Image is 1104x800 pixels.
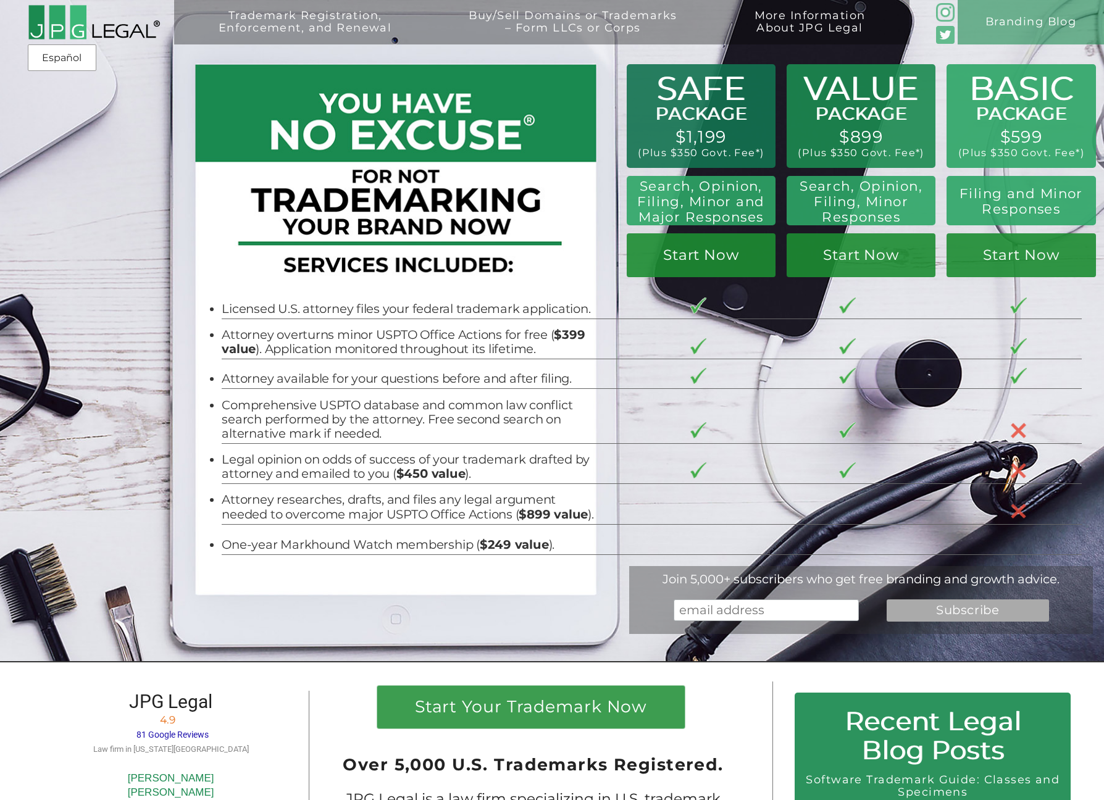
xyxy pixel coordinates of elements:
[956,186,1087,217] h2: Filing and Minor Responses
[690,338,707,354] img: checkmark-border-3.png
[377,686,685,729] a: Start Your Trademark Now
[806,773,1060,798] a: Software Trademark Guide: Classes and Specimens
[845,705,1021,765] span: Recent Legal Blog Posts
[160,714,175,726] span: 4.9
[795,178,927,225] h2: Search, Opinion, Filing, Minor Responses
[1010,422,1027,439] img: X-30-3.png
[936,26,955,44] img: Twitter_Social_Icon_Rounded_Square_Color-mid-green3-90.png
[222,327,585,356] b: $399 value
[28,4,161,40] img: 2016-logo-black-letters-3-r.png
[839,462,856,478] img: checkmark-border-3.png
[721,9,898,54] a: More InformationAbout JPG Legal
[787,233,935,277] a: Start Now
[887,599,1049,622] input: Subscribe
[690,422,707,438] img: checkmark-border-3.png
[93,744,249,754] span: Law firm in [US_STATE][GEOGRAPHIC_DATA]
[1010,462,1027,479] img: X-30-3.png
[388,699,674,722] h1: Start Your Trademark Now
[222,493,594,522] li: Attorney researches, drafts, and files any legal argument needed to overcome major USPTO Office A...
[129,691,212,712] span: JPG Legal
[839,338,856,354] img: checkmark-border-3.png
[1010,368,1027,384] img: checkmark-border-3.png
[1010,298,1027,314] img: checkmark-border-3.png
[222,452,594,481] li: Legal opinion on odds of success of your trademark drafted by attorney and emailed to you ( ).
[222,398,594,441] li: Comprehensive USPTO database and common law conflict search performed by the attorney. Free secon...
[222,538,594,552] li: One-year Markhound Watch membership ( ).
[222,328,594,357] li: Attorney overturns minor USPTO Office Actions for free ( ). Application monitored throughout its ...
[1010,503,1027,520] img: X-30-3.png
[936,3,955,22] img: glyph-logo_May2016-green3-90.png
[222,302,594,316] li: Licensed U.S. attorney files your federal trademark application.
[633,178,769,225] h2: Search, Opinion, Filing, Minor and Major Responses
[136,730,209,740] span: 81 Google Reviews
[947,233,1095,277] a: Start Now
[690,462,707,478] img: checkmark-border-3.png
[396,466,466,481] b: $450 value
[93,698,249,755] a: JPG Legal 4.9 81 Google Reviews Law firm in [US_STATE][GEOGRAPHIC_DATA]
[839,368,856,384] img: checkmark-border-3.png
[1010,338,1027,354] img: checkmark-border-3.png
[627,233,776,277] a: Start Now
[690,368,707,384] img: checkmark-border-3.png
[519,507,588,522] b: $899 value
[343,754,723,775] span: Over 5,000 U.S. Trademarks Registered.
[839,298,856,314] img: checkmark-border-3.png
[674,599,859,622] input: email address
[436,9,710,54] a: Buy/Sell Domains or Trademarks– Form LLCs or Corps
[690,298,707,314] img: checkmark-border-3.png
[629,572,1093,586] div: Join 5,000+ subscribers who get free branding and growth advice.
[839,422,856,438] img: checkmark-border-3.png
[31,47,93,69] a: Español
[480,537,549,552] b: $249 value
[185,9,425,54] a: Trademark Registration,Enforcement, and Renewal
[222,372,594,386] li: Attorney available for your questions before and after filing.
